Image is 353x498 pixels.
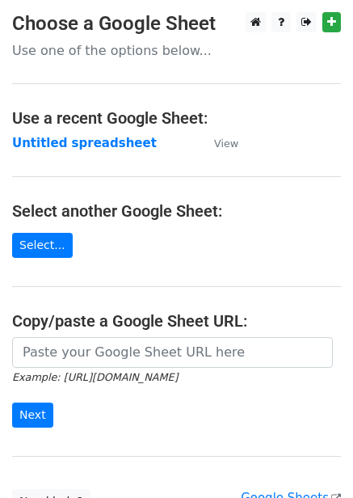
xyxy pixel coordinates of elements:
h3: Choose a Google Sheet [12,12,341,36]
p: Use one of the options below... [12,42,341,59]
h4: Use a recent Google Sheet: [12,108,341,128]
a: Untitled spreadsheet [12,136,157,150]
h4: Select another Google Sheet: [12,201,341,221]
input: Next [12,403,53,428]
h4: Copy/paste a Google Sheet URL: [12,311,341,331]
a: Select... [12,233,73,258]
a: View [198,136,238,150]
small: View [214,137,238,150]
input: Paste your Google Sheet URL here [12,337,333,368]
small: Example: [URL][DOMAIN_NAME] [12,371,178,383]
